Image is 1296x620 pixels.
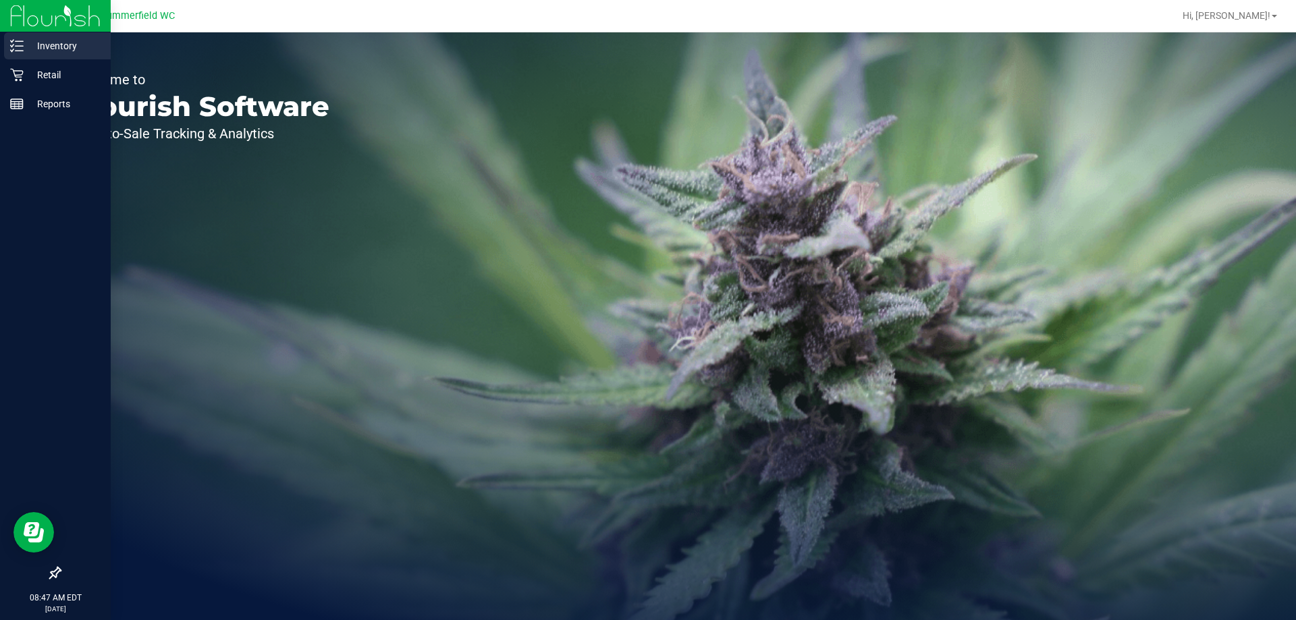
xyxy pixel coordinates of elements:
[73,127,329,140] p: Seed-to-Sale Tracking & Analytics
[24,67,105,83] p: Retail
[101,10,175,22] span: Summerfield WC
[1183,10,1270,21] span: Hi, [PERSON_NAME]!
[13,512,54,553] iframe: Resource center
[10,68,24,82] inline-svg: Retail
[73,93,329,120] p: Flourish Software
[24,96,105,112] p: Reports
[6,592,105,604] p: 08:47 AM EDT
[73,73,329,86] p: Welcome to
[10,39,24,53] inline-svg: Inventory
[6,604,105,614] p: [DATE]
[10,97,24,111] inline-svg: Reports
[24,38,105,54] p: Inventory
